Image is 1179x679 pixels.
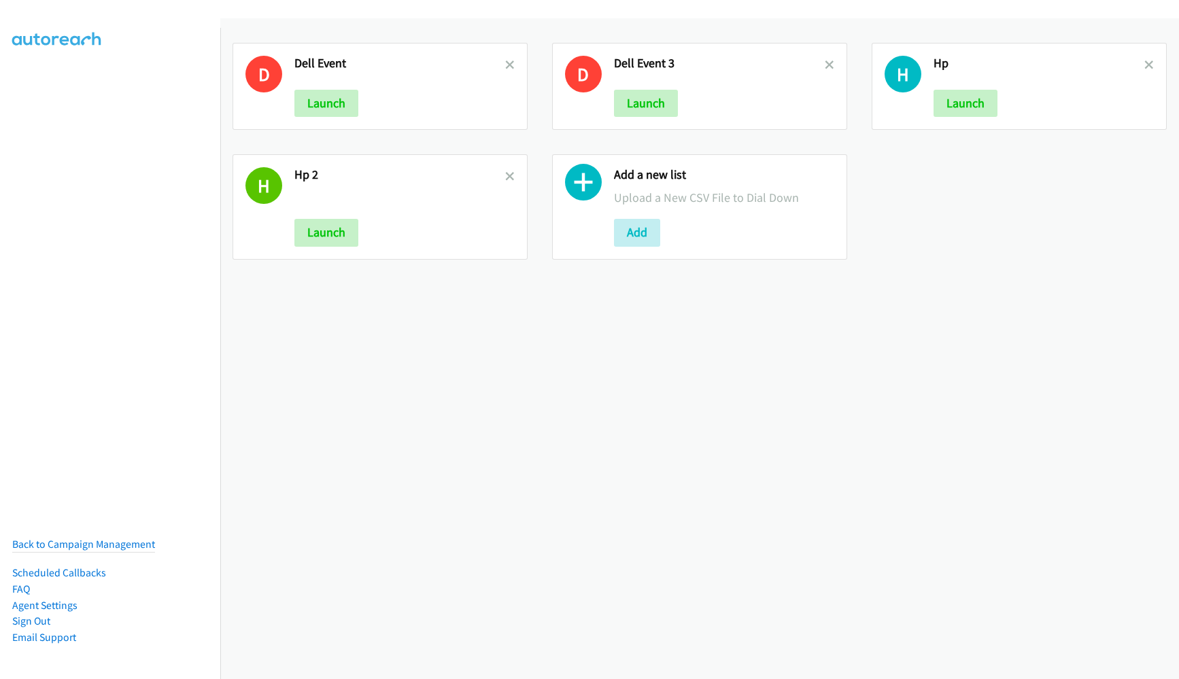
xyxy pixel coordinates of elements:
[12,566,106,579] a: Scheduled Callbacks
[245,56,282,92] h1: D
[12,631,76,644] a: Email Support
[12,614,50,627] a: Sign Out
[565,56,602,92] h1: D
[12,582,30,595] a: FAQ
[12,599,78,612] a: Agent Settings
[885,56,921,92] h1: H
[934,90,997,117] button: Launch
[614,167,834,183] h2: Add a new list
[934,56,1144,71] h2: Hp
[294,167,505,183] h2: Hp 2
[614,56,825,71] h2: Dell Event 3
[294,219,358,246] button: Launch
[614,188,834,207] p: Upload a New CSV File to Dial Down
[245,167,282,204] h1: H
[12,538,155,551] a: Back to Campaign Management
[294,90,358,117] button: Launch
[294,56,505,71] h2: Dell Event
[614,219,660,246] button: Add
[614,90,678,117] button: Launch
